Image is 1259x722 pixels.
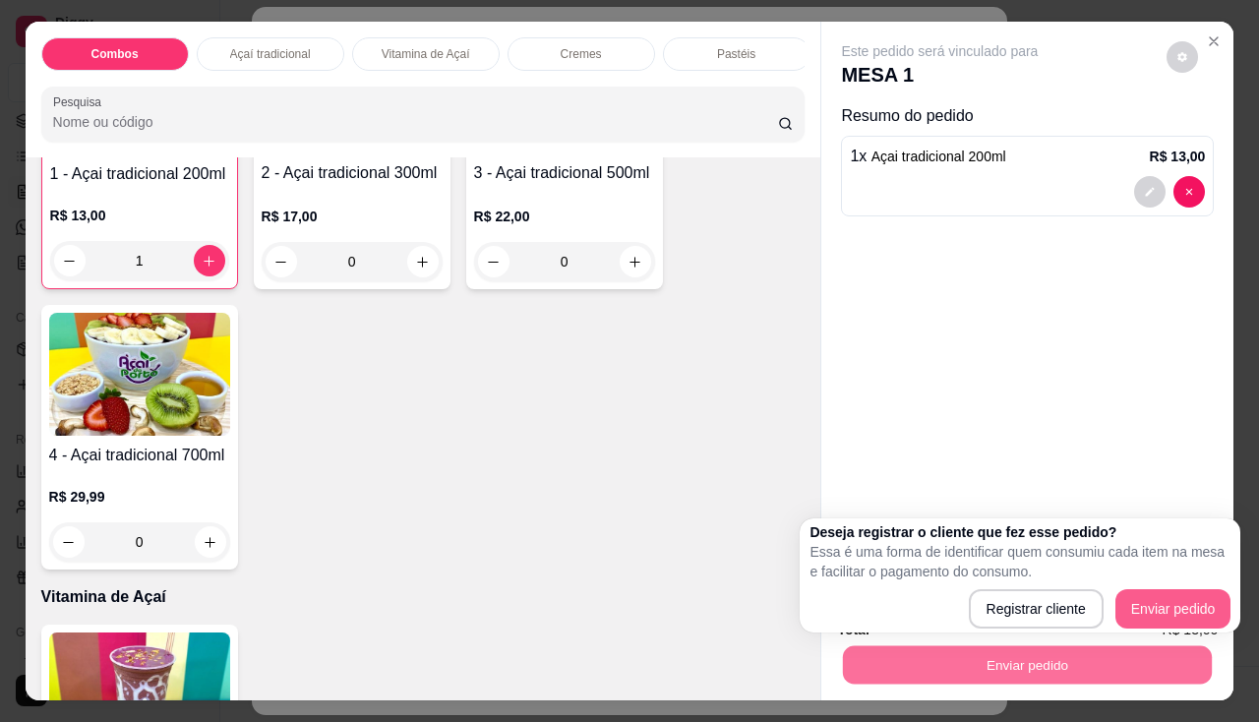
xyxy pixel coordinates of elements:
[49,487,230,507] p: R$ 29,99
[841,104,1214,128] p: Resumo do pedido
[837,622,869,637] strong: Total
[50,162,229,186] h4: 1 - Açai tradicional 200ml
[53,93,108,110] label: Pesquisa
[49,313,230,436] img: product-image
[41,585,806,609] p: Vitamina de Açaí
[1115,589,1231,629] button: Enviar pedido
[809,542,1230,581] p: Essa é uma forma de identificar quem consumiu cada item na mesa e facilitar o pagamento do consumo.
[474,161,655,185] h4: 3 - Açai tradicional 500ml
[49,444,230,467] h4: 4 - Açai tradicional 700ml
[969,589,1104,629] button: Registrar cliente
[809,522,1230,542] h2: Deseja registrar o cliente que fez esse pedido?
[841,41,1038,61] p: Este pedido será vinculado para
[230,46,311,62] p: Açaí tradicional
[382,46,470,62] p: Vitamina de Açaí
[1167,41,1198,73] button: decrease-product-quantity
[850,145,1005,168] p: 1 x
[1134,176,1166,208] button: decrease-product-quantity
[1198,26,1229,57] button: Close
[1173,176,1205,208] button: decrease-product-quantity
[871,149,1006,164] span: Açai tradicional 200ml
[1150,147,1206,166] p: R$ 13,00
[262,207,443,226] p: R$ 17,00
[91,46,139,62] p: Combos
[841,61,1038,89] p: MESA 1
[474,207,655,226] p: R$ 22,00
[843,646,1212,685] button: Enviar pedido
[262,161,443,185] h4: 2 - Açai tradicional 300ml
[717,46,755,62] p: Pastéis
[561,46,602,62] p: Cremes
[50,206,229,225] p: R$ 13,00
[53,112,778,132] input: Pesquisa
